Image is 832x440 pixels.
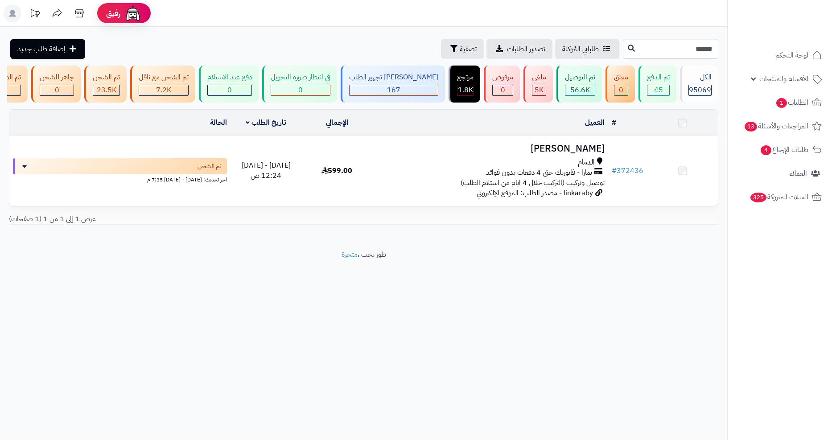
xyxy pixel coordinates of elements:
div: جاهز للشحن [40,72,74,82]
span: [DATE] - [DATE] 12:24 ص [242,160,291,181]
a: في انتظار صورة التحويل 0 [260,66,339,103]
span: طلبات الإرجاع [760,144,808,156]
span: 45 [654,85,663,95]
span: 13 [745,122,757,132]
div: 0 [614,85,628,95]
div: تم الشحن [93,72,120,82]
a: العميل [585,117,605,128]
a: جاهز للشحن 0 [29,66,82,103]
div: 167 [350,85,438,95]
span: 23.5K [97,85,116,95]
span: 1.8K [458,85,473,95]
a: طلباتي المُوكلة [555,39,619,59]
a: متجرة [342,249,358,260]
span: تمارا - فاتورتك حتى 4 دفعات بدون فوائد [486,168,592,178]
span: طلباتي المُوكلة [562,44,599,54]
span: تصدير الطلبات [507,44,545,54]
div: 0 [40,85,74,95]
div: 0 [208,85,251,95]
a: لوحة التحكم [733,45,827,66]
div: مرفوض [492,72,513,82]
div: تم الشحن مع ناقل [139,72,189,82]
a: الكل95069 [678,66,720,103]
a: العملاء [733,163,827,184]
span: 95069 [689,85,711,95]
span: 56.6K [570,85,590,95]
span: تم الشحن [198,162,222,171]
a: #372436 [612,165,643,176]
span: الدمام [578,157,595,168]
div: [PERSON_NAME] تجهيز الطلب [349,72,438,82]
div: تم الدفع [647,72,670,82]
a: تم التوصيل 56.6K [555,66,604,103]
span: # [612,165,617,176]
span: السلات المتروكة [750,191,808,203]
span: العملاء [790,167,807,180]
div: ملغي [532,72,546,82]
a: إضافة طلب جديد [10,39,85,59]
div: 4975 [532,85,546,95]
div: معلق [614,72,628,82]
a: [PERSON_NAME] تجهيز الطلب 167 [339,66,447,103]
span: توصيل وتركيب (التركيب خلال 4 ايام من استلام الطلب) [461,177,605,188]
span: 1 [776,98,787,108]
a: طلبات الإرجاع4 [733,139,827,160]
a: تم الشحن مع ناقل 7.2K [128,66,197,103]
a: تحديثات المنصة [24,4,46,25]
span: 0 [55,85,59,95]
h3: [PERSON_NAME] [376,144,605,154]
div: دفع عند الاستلام [207,72,252,82]
span: 0 [501,85,505,95]
div: تم التوصيل [565,72,595,82]
span: 325 [750,193,766,202]
div: 23495 [93,85,119,95]
a: ملغي 5K [522,66,555,103]
a: تم الشحن 23.5K [82,66,128,103]
span: 599.00 [321,165,352,176]
img: ai-face.png [124,4,142,22]
a: تاريخ الطلب [246,117,286,128]
a: الحالة [210,117,227,128]
a: الطلبات1 [733,92,827,113]
a: # [612,117,616,128]
div: مرتجع [457,72,474,82]
span: تصفية [460,44,477,54]
a: مرتجع 1.8K [447,66,482,103]
span: الأقسام والمنتجات [759,73,808,85]
a: تصدير الطلبات [486,39,552,59]
span: إضافة طلب جديد [17,44,66,54]
span: الطلبات [775,96,808,109]
div: 0 [493,85,513,95]
a: معلق 0 [604,66,637,103]
span: 7.2K [156,85,171,95]
div: 0 [271,85,330,95]
span: 5K [535,85,544,95]
a: الإجمالي [326,117,348,128]
div: 1812 [457,85,473,95]
a: مرفوض 0 [482,66,522,103]
div: اخر تحديث: [DATE] - [DATE] 7:35 م [13,174,227,184]
button: تصفية [441,39,484,59]
a: المراجعات والأسئلة13 [733,115,827,137]
div: في انتظار صورة التحويل [271,72,330,82]
a: دفع عند الاستلام 0 [197,66,260,103]
span: لوحة التحكم [775,49,808,62]
span: 167 [387,85,400,95]
span: رفيق [106,8,120,19]
a: السلات المتروكة325 [733,186,827,208]
span: 4 [761,145,771,155]
span: المراجعات والأسئلة [744,120,808,132]
span: 0 [298,85,303,95]
div: 45 [647,85,669,95]
span: 0 [619,85,623,95]
span: 0 [227,85,232,95]
a: تم الدفع 45 [637,66,678,103]
span: linkaraby - مصدر الطلب: الموقع الإلكتروني [477,188,593,198]
div: الكل [688,72,712,82]
div: 56631 [565,85,595,95]
div: عرض 1 إلى 1 من 1 (1 صفحات) [2,214,364,224]
div: 7223 [139,85,188,95]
